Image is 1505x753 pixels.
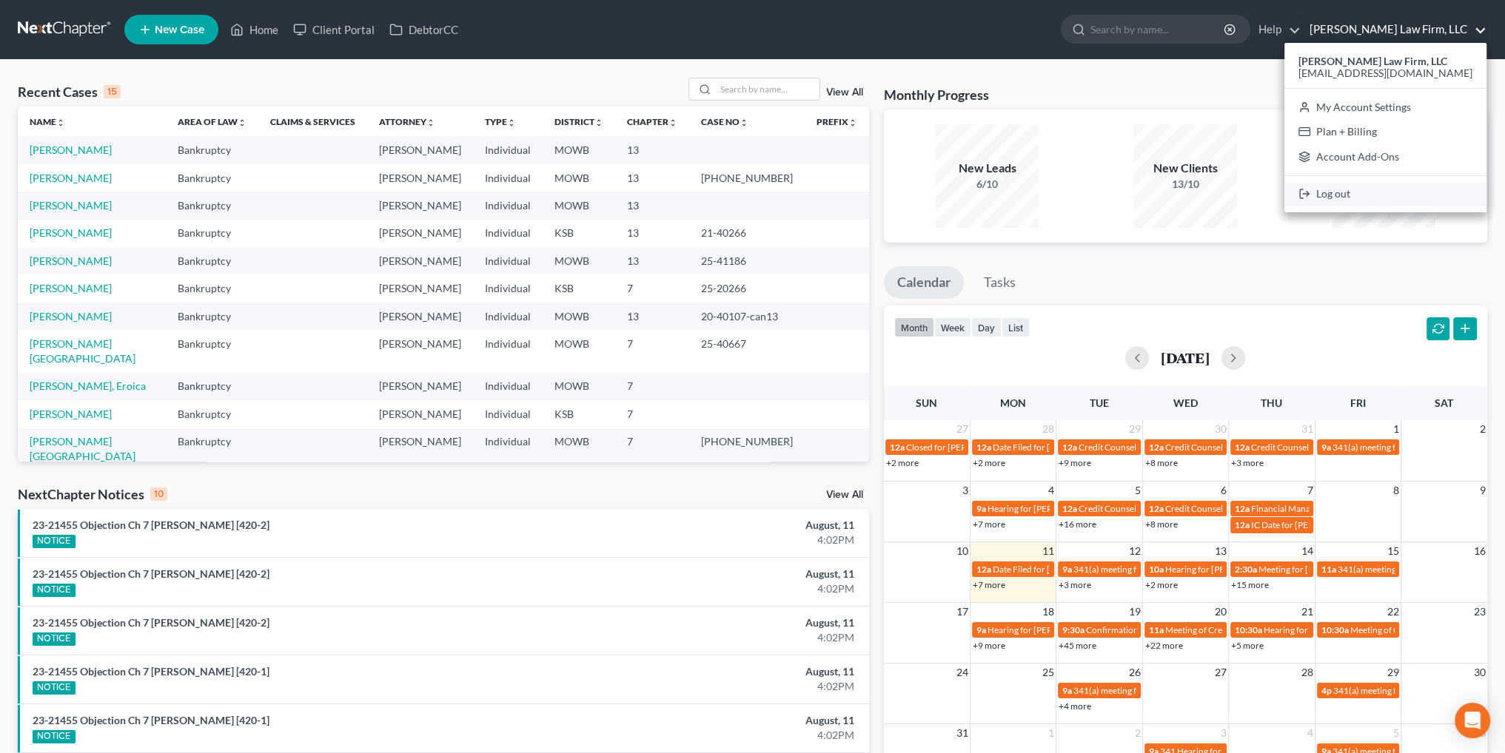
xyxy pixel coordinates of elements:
span: Hearing for [PERSON_NAME] [1165,564,1281,575]
div: August, 11 [590,615,854,630]
td: 7 [615,373,689,400]
a: Help [1251,16,1301,43]
td: Individual [473,428,543,470]
a: +9 more [973,640,1005,651]
a: +7 more [973,579,1005,590]
span: 1 [1392,420,1401,438]
div: August, 11 [590,713,854,728]
span: 341(a) meeting for [PERSON_NAME] [1333,442,1475,453]
a: Tasks [971,266,1029,299]
span: 17 [955,603,970,621]
div: 13/10 [1133,177,1237,192]
button: week [934,317,971,337]
span: Sat [1435,396,1453,409]
span: 12a [1062,442,1077,453]
div: August, 11 [590,567,854,581]
span: 12 [1127,542,1142,560]
div: 6/10 [935,177,1039,192]
span: 7 [1306,482,1315,499]
span: Thu [1261,396,1282,409]
a: 23-21455 Objection Ch 7 [PERSON_NAME] [420-1] [33,714,269,726]
span: 4 [1047,482,1056,499]
td: 20-40107-can13 [689,303,805,330]
span: 30 [1472,663,1487,681]
input: Search by name... [1090,16,1226,43]
td: MOWB [543,330,615,372]
span: 4 [1306,724,1315,742]
span: 19 [1127,603,1142,621]
a: +45 more [1059,640,1096,651]
td: [PERSON_NAME] [367,136,473,163]
span: 28 [1300,663,1315,681]
td: KSB [543,220,615,247]
div: Recent Cases [18,83,121,101]
a: [PERSON_NAME] [30,282,112,294]
i: unfold_more [238,118,247,127]
div: 4:02PM [590,630,854,645]
th: Claims & Services [258,107,367,136]
a: Log out [1284,182,1486,207]
td: 7 [615,330,689,372]
span: 12a [890,442,905,453]
span: 12a [976,442,991,453]
span: Credit Counseling for [PERSON_NAME] [1165,442,1319,453]
td: MOWB [543,164,615,192]
span: Confirmation hearing for [PERSON_NAME] [1086,624,1254,635]
a: Typeunfold_more [485,116,516,127]
a: 23-21455 Objection Ch 7 [PERSON_NAME] [420-2] [33,567,269,580]
td: Individual [473,373,543,400]
a: Calendar [884,266,964,299]
span: 10 [955,542,970,560]
td: [PERSON_NAME] [367,274,473,302]
td: 7 [615,400,689,428]
td: Bankruptcy [166,136,258,163]
a: Client Portal [286,16,382,43]
i: unfold_more [594,118,603,127]
td: Bankruptcy [166,373,258,400]
span: Credit Counseling for [PERSON_NAME] [1079,503,1233,514]
span: 15 [1386,542,1401,560]
span: IC Date for [PERSON_NAME] [1251,519,1364,530]
td: Bankruptcy [166,192,258,219]
td: 25-41186 [689,247,805,274]
span: 12a [976,564,991,575]
td: MOWB [543,303,615,330]
a: Plan + Billing [1284,119,1486,144]
span: 341(a) meeting for [PERSON_NAME] [1073,685,1216,696]
td: 13 [615,192,689,219]
i: unfold_more [668,118,677,127]
i: unfold_more [426,118,435,127]
td: Individual [473,400,543,428]
a: DebtorCC [382,16,466,43]
a: Area of Lawunfold_more [178,116,247,127]
td: MOWB [543,373,615,400]
a: 23-21455 Objection Ch 7 [PERSON_NAME] [420-1] [33,665,269,678]
span: 20 [1213,603,1228,621]
a: Case Nounfold_more [701,116,748,127]
span: 341(a) meeting for [PERSON_NAME], III [1338,564,1493,575]
div: Open Intercom Messenger [1455,703,1490,738]
td: 7 [615,428,689,470]
td: MOWB [543,428,615,470]
div: New Clients [1133,160,1237,177]
span: 10:30a [1321,624,1349,635]
div: NOTICE [33,681,76,695]
td: 7 [615,274,689,302]
a: +2 more [886,457,919,468]
span: 30 [1213,420,1228,438]
i: unfold_more [56,118,65,127]
td: Bankruptcy [166,274,258,302]
td: MOWB [543,247,615,274]
td: Bankruptcy [166,400,258,428]
td: Individual [473,164,543,192]
span: 4p [1321,685,1332,696]
a: +3 more [1231,457,1264,468]
span: Hearing for [PERSON_NAME] [988,503,1103,514]
span: 14 [1300,542,1315,560]
div: 4:02PM [590,581,854,596]
div: 4:02PM [590,533,854,547]
h3: Monthly Progress [884,86,989,104]
td: 13 [615,247,689,274]
td: 21-40266 [689,220,805,247]
span: 27 [1213,663,1228,681]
